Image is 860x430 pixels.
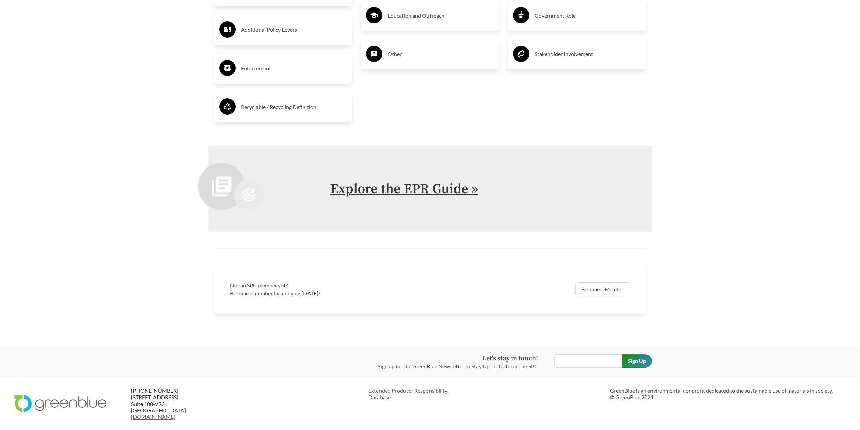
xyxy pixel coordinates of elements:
[378,362,538,370] p: Sign up for the GreenBlue Newsletter to Stay Up-To-Date on The SPC
[230,289,426,297] p: Become a member by applying [DATE]!
[131,413,175,420] a: [DOMAIN_NAME]
[241,63,347,74] h3: Enforcement
[131,387,213,420] p: [PHONE_NUMBER] [STREET_ADDRESS] Suite 100-V23 [GEOGRAPHIC_DATA]
[575,282,630,296] a: Become a Member
[368,387,605,400] a: Extended Producer ResponsibilityDatabase
[482,354,538,363] strong: Let's stay in touch!
[388,10,494,21] h3: Education and Outreach
[535,49,641,60] h3: Stakeholder Involvement
[230,281,426,289] h3: Not an SPC member yet?
[241,101,347,112] h3: Recyclable / Recycling Definition
[330,181,478,198] a: Explore the EPR Guide »
[622,354,652,368] input: Sign Up
[241,24,347,35] h3: Additional Policy Levers
[610,387,846,400] p: GreenBlue is an environmental nonprofit dedicated to the sustainable use of materials in society....
[535,10,641,21] h3: Government Role
[388,49,494,60] h3: Other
